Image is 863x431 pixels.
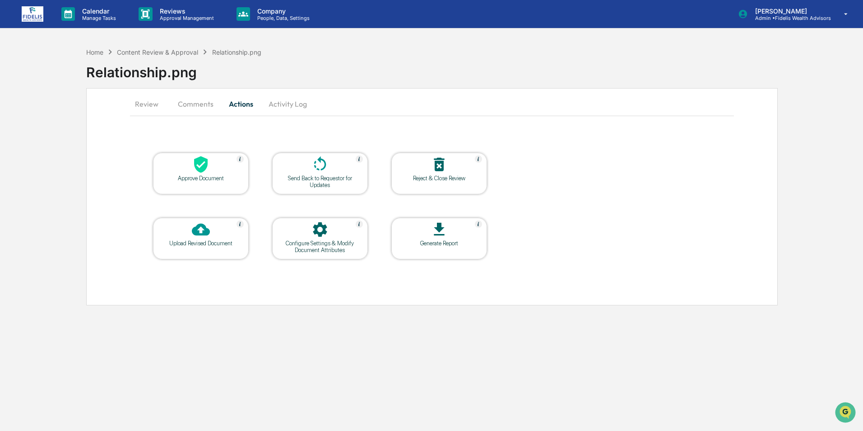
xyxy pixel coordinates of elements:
[9,132,16,139] div: 🔎
[86,48,103,56] div: Home
[18,131,57,140] span: Data Lookup
[75,7,121,15] p: Calendar
[74,114,112,123] span: Attestations
[117,48,198,56] div: Content Review & Approval
[160,240,241,247] div: Upload Revised Document
[250,7,314,15] p: Company
[160,175,241,182] div: Approve Document
[475,220,482,228] img: Help
[153,72,164,83] button: Start new chat
[237,220,244,228] img: Help
[5,110,62,126] a: 🖐️Preclearance
[64,153,109,160] a: Powered byPylon
[834,401,858,426] iframe: Open customer support
[399,175,480,182] div: Reject & Close Review
[748,7,831,15] p: [PERSON_NAME]
[356,220,363,228] img: Help
[31,69,148,78] div: Start new chat
[279,240,361,253] div: Configure Settings & Modify Document Attributes
[31,78,114,85] div: We're available if you need us!
[212,48,261,56] div: Relationship.png
[153,15,218,21] p: Approval Management
[748,15,831,21] p: Admin • Fidelis Wealth Advisors
[250,15,314,21] p: People, Data, Settings
[130,93,734,115] div: secondary tabs example
[475,155,482,163] img: Help
[62,110,116,126] a: 🗄️Attestations
[279,175,361,188] div: Send Back to Requestor for Updates
[171,93,221,115] button: Comments
[237,155,244,163] img: Help
[9,69,25,85] img: 1746055101610-c473b297-6a78-478c-a979-82029cc54cd1
[18,114,58,123] span: Preclearance
[130,93,171,115] button: Review
[5,127,60,144] a: 🔎Data Lookup
[356,155,363,163] img: Help
[75,15,121,21] p: Manage Tasks
[9,19,164,33] p: How can we help?
[153,7,218,15] p: Reviews
[86,57,863,80] div: Relationship.png
[261,93,314,115] button: Activity Log
[90,153,109,160] span: Pylon
[221,93,261,115] button: Actions
[9,115,16,122] div: 🖐️
[65,115,73,122] div: 🗄️
[22,6,43,22] img: logo
[399,240,480,247] div: Generate Report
